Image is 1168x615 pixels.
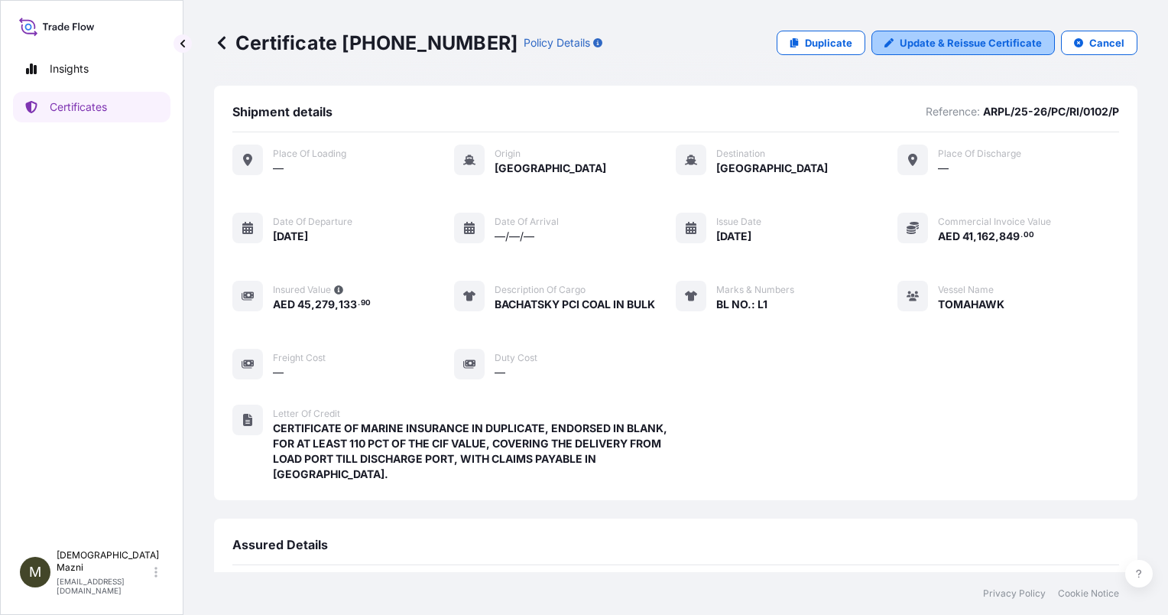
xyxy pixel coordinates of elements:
[358,301,360,306] span: .
[1058,587,1119,600] a: Cookie Notice
[273,161,284,176] span: —
[983,587,1046,600] a: Privacy Policy
[938,161,949,176] span: —
[938,284,994,296] span: Vessel Name
[315,299,335,310] span: 279
[13,54,170,84] a: Insights
[495,297,655,312] span: BACHATSKY PCI COAL IN BULK
[716,161,828,176] span: [GEOGRAPHIC_DATA]
[273,229,308,244] span: [DATE]
[495,365,505,380] span: —
[495,229,534,244] span: —/—/—
[495,284,586,296] span: Description of cargo
[335,299,339,310] span: ,
[900,35,1042,50] p: Update & Reissue Certificate
[50,61,89,76] p: Insights
[273,148,346,160] span: Place of Loading
[495,148,521,160] span: Origin
[977,231,995,242] span: 162
[57,549,151,574] p: [DEMOGRAPHIC_DATA] Mazni
[938,231,960,242] span: AED
[361,301,371,306] span: 90
[232,537,328,552] span: Assured Details
[716,229,751,244] span: [DATE]
[57,577,151,595] p: [EMAIL_ADDRESS][DOMAIN_NAME]
[999,231,1020,242] span: 849
[716,284,794,296] span: Marks & Numbers
[297,299,311,310] span: 45
[716,216,761,228] span: Issue Date
[29,565,41,580] span: M
[1024,233,1034,238] span: 00
[962,231,973,242] span: 41
[995,231,999,242] span: ,
[495,352,537,364] span: Duty Cost
[1089,35,1124,50] p: Cancel
[983,104,1119,119] p: ARPL/25-26/PC/RI/0102/P
[273,299,295,310] span: AED
[871,31,1055,55] a: Update & Reissue Certificate
[524,35,590,50] p: Policy Details
[938,148,1021,160] span: Place of discharge
[926,104,980,119] p: Reference:
[1020,233,1023,238] span: .
[273,421,676,482] span: CERTIFICATE OF MARINE INSURANCE IN DUPLICATE, ENDORSED IN BLANK, FOR AT LEAST 110 PCT OF THE CIF ...
[339,299,357,310] span: 133
[938,297,1004,312] span: TOMAHAWK
[273,365,284,380] span: —
[938,216,1051,228] span: Commercial Invoice Value
[716,297,767,312] span: BL NO.: L1
[311,299,315,310] span: ,
[273,216,352,228] span: Date of departure
[214,31,517,55] p: Certificate [PHONE_NUMBER]
[13,92,170,122] a: Certificates
[232,104,333,119] span: Shipment details
[805,35,852,50] p: Duplicate
[1061,31,1137,55] button: Cancel
[777,31,865,55] a: Duplicate
[273,284,331,296] span: Insured Value
[973,231,977,242] span: ,
[273,352,326,364] span: Freight Cost
[716,148,765,160] span: Destination
[495,161,606,176] span: [GEOGRAPHIC_DATA]
[50,99,107,115] p: Certificates
[495,216,559,228] span: Date of arrival
[273,408,340,420] span: Letter of Credit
